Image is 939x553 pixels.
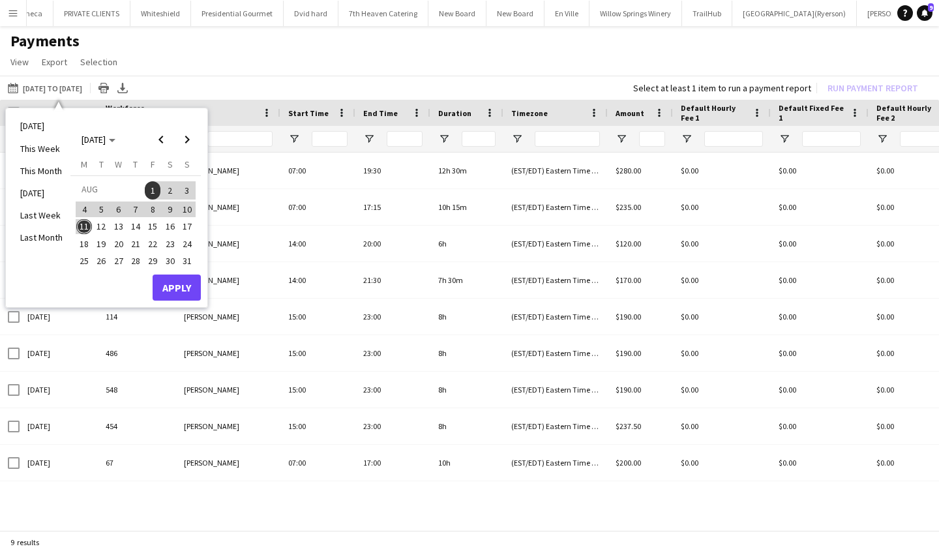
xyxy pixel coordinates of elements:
div: $0.00 [673,372,771,408]
input: Start Time Filter Input [312,131,348,147]
div: 23:00 [355,335,430,371]
span: Duration [438,108,471,118]
div: $0.00 [771,372,869,408]
span: 9 [928,3,934,12]
div: 8h [430,372,503,408]
span: 21 [128,236,143,252]
span: 6 [111,202,127,217]
span: $280.00 [616,166,641,175]
span: [PERSON_NAME] [184,385,239,395]
span: 7 [128,202,143,217]
div: 114 [98,299,176,335]
span: 27 [111,253,127,269]
div: 67 [98,445,176,481]
button: 7th Heaven Catering [338,1,428,26]
span: $190.00 [616,385,641,395]
span: $190.00 [616,348,641,358]
span: $120.00 [616,239,641,248]
div: [DATE] [20,299,98,335]
span: 20 [111,236,127,252]
div: $0.00 [771,189,869,225]
div: (EST/EDT) Eastern Time ([GEOGRAPHIC_DATA] & [GEOGRAPHIC_DATA]) [503,153,608,188]
li: Last Week [12,204,70,226]
span: 2 [162,181,178,200]
button: Choose month and year [76,128,121,151]
span: 31 [179,253,195,269]
input: Default Fixed Fee 1 Filter Input [802,131,861,147]
button: 27-08-2025 [110,252,127,269]
div: $0.00 [673,153,771,188]
span: [PERSON_NAME] [184,421,239,431]
div: 7h 30m [430,262,503,298]
button: 25-08-2025 [76,252,93,269]
span: 8 [145,202,160,217]
span: View [10,56,29,68]
div: $0.00 [771,335,869,371]
div: (EST/EDT) Eastern Time ([GEOGRAPHIC_DATA] & [GEOGRAPHIC_DATA]) [503,372,608,408]
button: 22-08-2025 [144,235,161,252]
div: $0.00 [673,299,771,335]
span: W [115,158,122,170]
button: Open Filter Menu [876,133,888,145]
input: Timezone Filter Input [535,131,600,147]
button: 06-08-2025 [110,201,127,218]
app-action-btn: Print [96,80,112,96]
span: 18 [76,236,92,252]
button: 14-08-2025 [127,218,144,235]
span: T [99,158,104,170]
span: 12 [94,219,110,235]
span: $170.00 [616,275,641,285]
button: PRIVATE CLIENTS [53,1,130,26]
span: 30 [162,253,178,269]
button: 29-08-2025 [144,252,161,269]
span: S [185,158,190,170]
a: View [5,53,34,70]
div: $0.00 [771,153,869,188]
li: [DATE] [12,182,70,204]
a: 9 [917,5,932,21]
div: 14:00 [280,226,355,262]
a: Selection [75,53,123,70]
input: Name Filter Input [207,131,273,147]
button: Open Filter Menu [681,133,693,145]
div: 8h [430,335,503,371]
div: (EST/EDT) Eastern Time ([GEOGRAPHIC_DATA] & [GEOGRAPHIC_DATA]) [503,262,608,298]
button: 11-08-2025 [76,218,93,235]
div: (EST/EDT) Eastern Time ([GEOGRAPHIC_DATA] & [GEOGRAPHIC_DATA]) [503,445,608,481]
button: 10-08-2025 [179,201,196,218]
button: 05-08-2025 [93,201,110,218]
span: 5 [94,202,110,217]
span: 25 [76,253,92,269]
div: 486 [98,335,176,371]
div: 17:15 [355,189,430,225]
span: 15 [145,219,160,235]
span: [DATE] [82,134,106,145]
div: (EST/EDT) Eastern Time ([GEOGRAPHIC_DATA] & [GEOGRAPHIC_DATA]) [503,335,608,371]
span: Default Hourly Fee 1 [681,103,747,123]
div: $0.00 [673,445,771,481]
div: 19:30 [355,153,430,188]
input: End Time Filter Input [387,131,423,147]
button: 20-08-2025 [110,235,127,252]
input: Amount Filter Input [639,131,665,147]
span: $237.50 [616,421,641,431]
span: 17 [179,219,195,235]
span: 24 [179,236,195,252]
span: 22 [145,236,160,252]
li: Last Month [12,226,70,248]
span: 14 [128,219,143,235]
span: Amount [616,108,644,118]
div: 20:00 [355,226,430,262]
button: 23-08-2025 [161,235,178,252]
div: 10h [430,445,503,481]
div: (EST/EDT) Eastern Time ([GEOGRAPHIC_DATA] & [GEOGRAPHIC_DATA]) [503,226,608,262]
div: $0.00 [771,262,869,298]
div: (EST/EDT) Eastern Time ([GEOGRAPHIC_DATA] & [GEOGRAPHIC_DATA]) [503,299,608,335]
span: 19 [94,236,110,252]
button: Seneca [7,1,53,26]
button: Open Filter Menu [363,133,375,145]
div: $0.00 [673,226,771,262]
span: Default Fixed Fee 1 [779,103,845,123]
button: Willow Springs Winery [589,1,682,26]
span: [PERSON_NAME] [184,239,239,248]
